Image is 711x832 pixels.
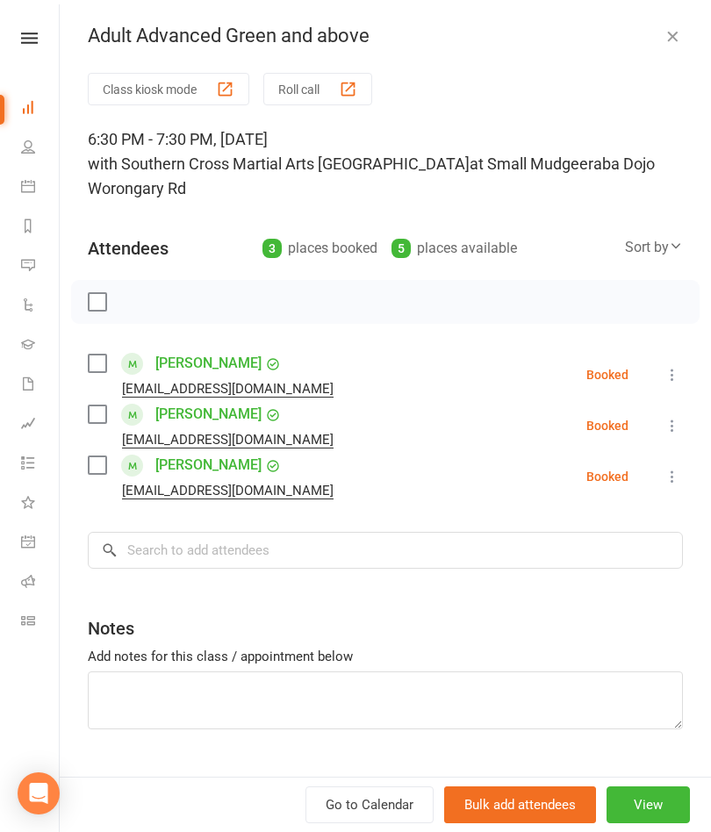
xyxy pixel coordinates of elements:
[586,420,628,432] div: Booked
[444,786,596,823] button: Bulk add attendees
[155,400,262,428] a: [PERSON_NAME]
[391,236,517,261] div: places available
[18,772,60,814] div: Open Intercom Messenger
[607,786,690,823] button: View
[88,127,683,201] div: 6:30 PM - 7:30 PM, [DATE]
[155,451,262,479] a: [PERSON_NAME]
[88,154,470,173] span: with Southern Cross Martial Arts [GEOGRAPHIC_DATA]
[305,786,434,823] a: Go to Calendar
[21,563,61,603] a: Roll call kiosk mode
[88,73,249,105] button: Class kiosk mode
[262,236,377,261] div: places booked
[21,524,61,563] a: General attendance kiosk mode
[21,169,61,208] a: Calendar
[88,532,683,569] input: Search to add attendees
[88,236,169,261] div: Attendees
[21,208,61,247] a: Reports
[586,369,628,381] div: Booked
[262,239,282,258] div: 3
[263,73,372,105] button: Roll call
[60,25,711,47] div: Adult Advanced Green and above
[155,349,262,377] a: [PERSON_NAME]
[21,129,61,169] a: People
[21,405,61,445] a: Assessments
[88,616,134,641] div: Notes
[21,90,61,129] a: Dashboard
[88,646,683,667] div: Add notes for this class / appointment below
[21,603,61,642] a: Class kiosk mode
[625,236,683,259] div: Sort by
[586,470,628,483] div: Booked
[21,484,61,524] a: What's New
[391,239,411,258] div: 5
